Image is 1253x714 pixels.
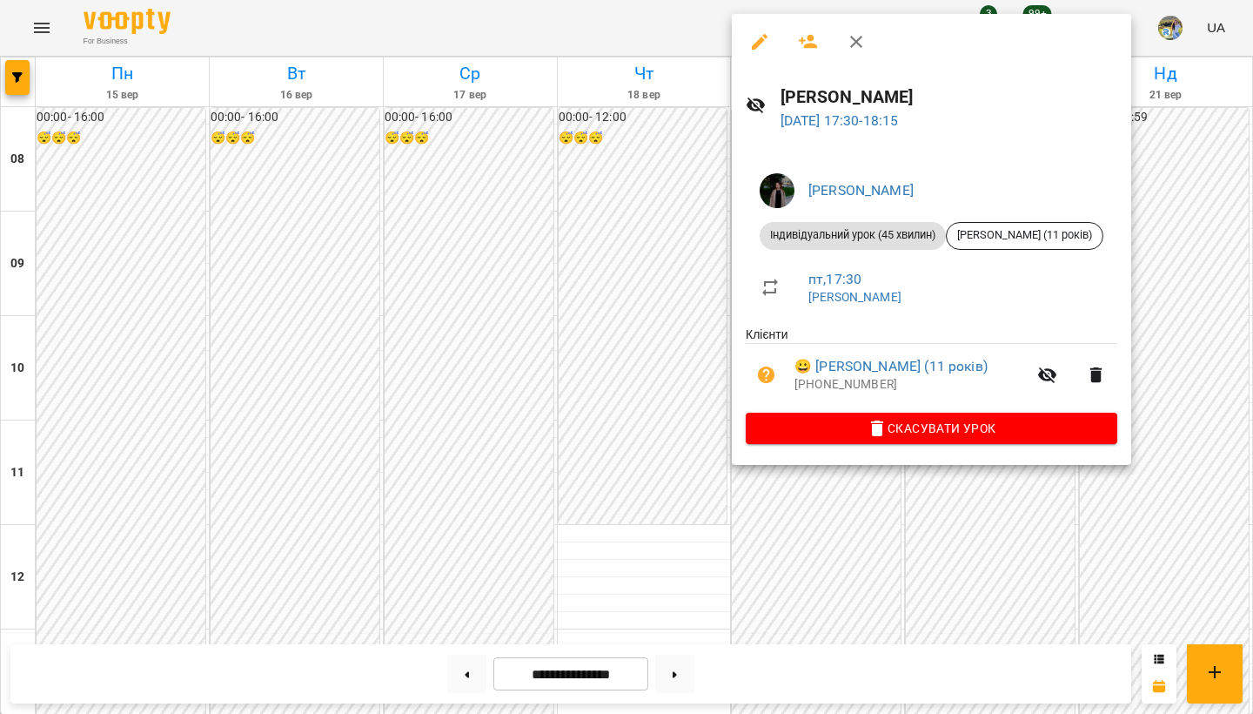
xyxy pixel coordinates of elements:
ul: Клієнти [746,326,1117,413]
p: [PHONE_NUMBER] [794,376,1027,394]
h6: [PERSON_NAME] [781,84,1117,111]
img: f63eecaa1a19bea016ed453928447eaf.jpeg [760,173,794,208]
span: Скасувати Урок [760,418,1103,439]
div: [PERSON_NAME] (11 років) [946,222,1103,250]
a: [PERSON_NAME] [808,182,914,199]
span: [PERSON_NAME] (11 років) [947,227,1102,243]
a: 😀 [PERSON_NAME] (11 років) [794,356,988,377]
a: [DATE] 17:30-18:15 [781,112,899,129]
button: Скасувати Урок [746,413,1117,444]
a: [PERSON_NAME] [808,290,901,304]
a: пт , 17:30 [808,271,861,287]
span: Індивідуальний урок (45 хвилин) [760,227,946,243]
